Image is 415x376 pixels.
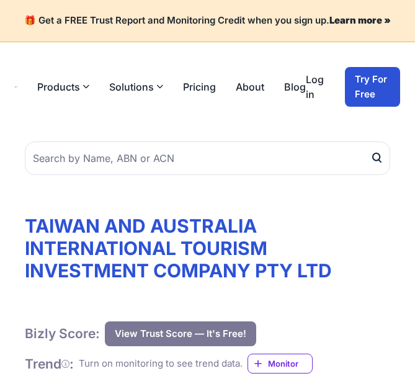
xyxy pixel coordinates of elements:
input: Search by Name, ABN or ACN [25,141,390,175]
a: Monitor [248,354,313,374]
a: Learn more » [329,14,391,26]
h4: 🎁 Get a FREE Trust Report and Monitoring Credit when you sign up. [15,15,400,27]
button: Products [37,79,89,94]
a: Try For Free [345,67,400,107]
button: View Trust Score — It's Free! [105,321,256,346]
div: Turn on monitoring to see trend data. [79,357,243,371]
h1: Bizly Score: [25,325,100,342]
button: Solutions [109,79,163,94]
a: Pricing [183,79,216,94]
a: About [236,79,264,94]
h1: Trend : [25,356,74,372]
h1: TAIWAN AND AUSTRALIA INTERNATIONAL TOURISM INVESTMENT COMPANY PTY LTD [25,215,390,282]
a: Blog [284,79,306,94]
span: Monitor [268,357,312,370]
a: Log in [306,72,324,102]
